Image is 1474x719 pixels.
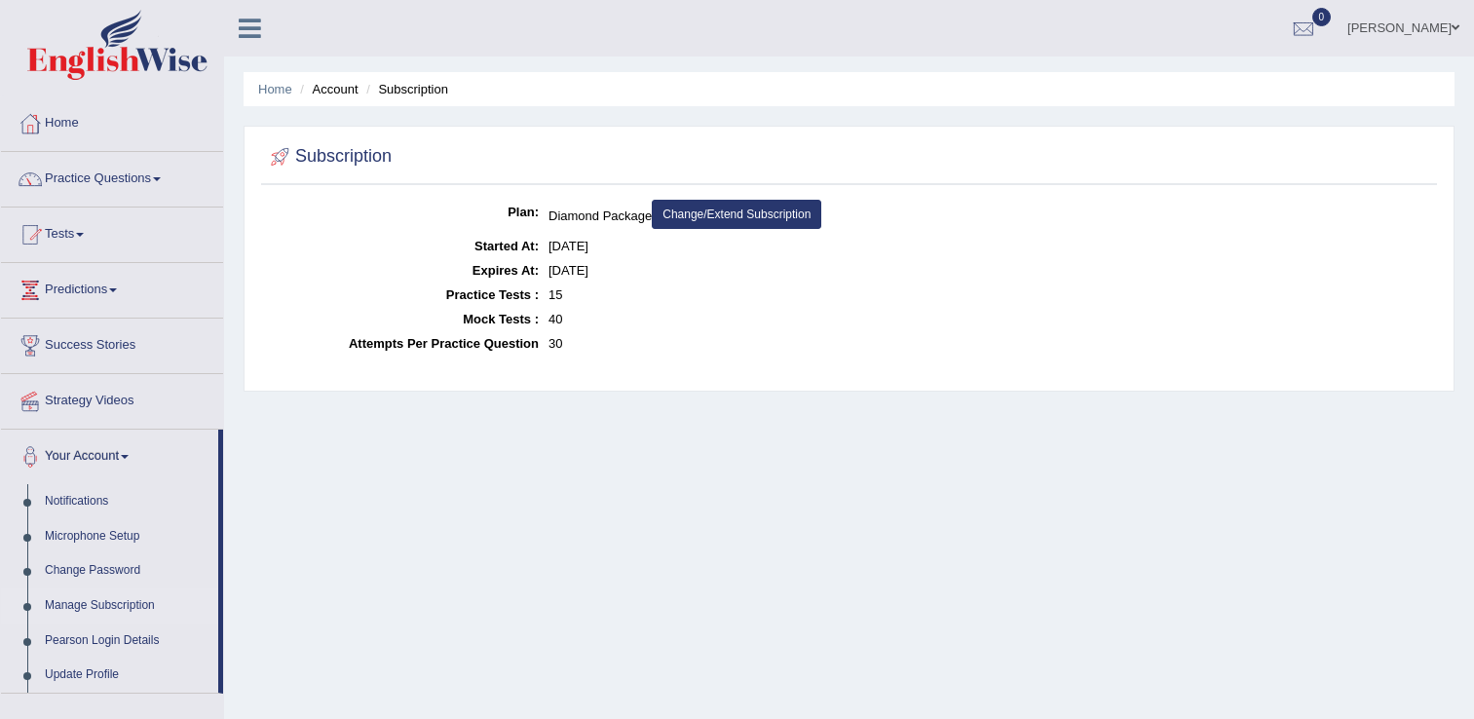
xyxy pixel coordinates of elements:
a: Update Profile [36,658,218,693]
a: Pearson Login Details [36,624,218,659]
dt: Started At: [266,234,539,258]
a: Manage Subscription [36,588,218,624]
li: Subscription [361,80,448,98]
a: Success Stories [1,319,223,367]
dt: Plan: [266,200,539,224]
a: Practice Questions [1,152,223,201]
a: Strategy Videos [1,374,223,423]
span: 0 [1312,8,1332,26]
a: Change/Extend Subscription [652,200,821,229]
dd: 40 [548,307,1432,331]
a: Notifications [36,484,218,519]
dt: Mock Tests : [266,307,539,331]
a: Predictions [1,263,223,312]
dd: 30 [548,331,1432,356]
a: Microphone Setup [36,519,218,554]
a: Tests [1,208,223,256]
dt: Attempts Per Practice Question [266,331,539,356]
h2: Subscription [266,142,392,171]
dt: Expires At: [266,258,539,283]
a: Change Password [36,553,218,588]
dd: 15 [548,283,1432,307]
a: Home [1,96,223,145]
a: Home [258,82,292,96]
dd: [DATE] [548,234,1432,258]
a: Your Account [1,430,218,478]
li: Account [295,80,358,98]
dd: [DATE] [548,258,1432,283]
dd: Diamond Package [548,200,1432,234]
dt: Practice Tests : [266,283,539,307]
